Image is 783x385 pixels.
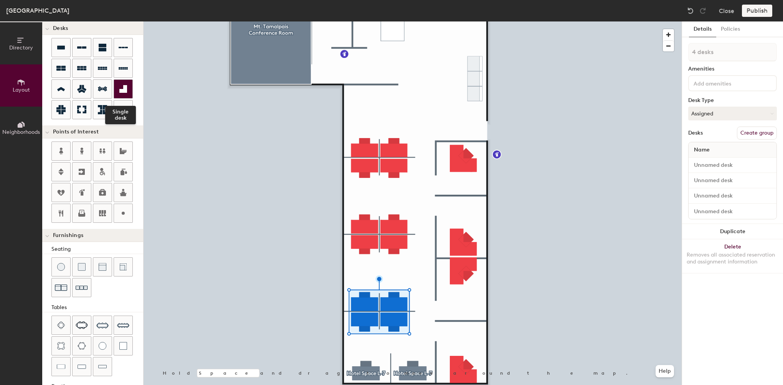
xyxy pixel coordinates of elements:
button: Table (1x1) [114,336,133,355]
input: Unnamed desk [690,191,775,201]
img: Couch (x3) [76,282,88,294]
button: Couch (x3) [72,278,91,297]
img: Stool [57,263,65,271]
img: Table (1x3) [78,363,86,370]
div: Desk Type [688,97,777,104]
img: Couch (corner) [119,263,127,271]
div: [GEOGRAPHIC_DATA] [6,6,69,15]
button: Table (1x3) [72,357,91,376]
img: Four seat table [57,321,65,329]
button: Four seat table [51,316,71,335]
img: Couch (x2) [55,281,67,294]
span: Directory [9,44,33,51]
img: Table (1x4) [98,363,107,370]
img: Cushion [78,263,86,271]
button: Couch (corner) [114,257,133,276]
span: Desks [53,25,68,31]
button: Policies [716,21,745,37]
span: Layout [13,87,30,93]
img: Eight seat table [96,319,109,331]
div: Desks [688,130,703,136]
div: Tables [51,303,143,312]
img: Couch (middle) [99,263,106,271]
input: Unnamed desk [690,160,775,171]
img: Undo [687,7,694,15]
button: Help [656,365,674,377]
span: Neighborhoods [2,129,40,135]
img: Six seat round table [78,342,86,350]
button: Single desk [114,79,133,99]
button: Table (1x4) [93,357,112,376]
div: Removes all associated reservation and assignment information [687,252,778,265]
img: Ten seat table [117,319,129,331]
div: Seating [51,245,143,253]
button: Eight seat table [93,316,112,335]
span: Name [690,143,714,157]
img: Four seat round table [57,342,65,350]
button: Cushion [72,257,91,276]
button: Stool [51,257,71,276]
span: Points of Interest [53,129,99,135]
button: DeleteRemoves all associated reservation and assignment information [682,239,783,273]
button: Details [689,21,716,37]
button: Six seat table [72,316,91,335]
button: Couch (x2) [51,278,71,297]
button: Assigned [688,107,777,120]
img: Table (1x1) [119,342,127,350]
button: Four seat round table [51,336,71,355]
img: Six seat table [76,321,88,329]
input: Unnamed desk [690,206,775,217]
img: Table (round) [99,342,106,350]
button: Create group [737,127,777,140]
span: Furnishings [53,232,83,239]
button: Table (1x2) [51,357,71,376]
button: Couch (middle) [93,257,112,276]
button: Close [719,5,734,17]
button: Six seat round table [72,336,91,355]
div: Amenities [688,66,777,72]
input: Add amenities [692,78,761,87]
button: Duplicate [682,224,783,239]
img: Table (1x2) [57,363,65,370]
button: Ten seat table [114,316,133,335]
img: Redo [699,7,707,15]
button: Table (round) [93,336,112,355]
input: Unnamed desk [690,175,775,186]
